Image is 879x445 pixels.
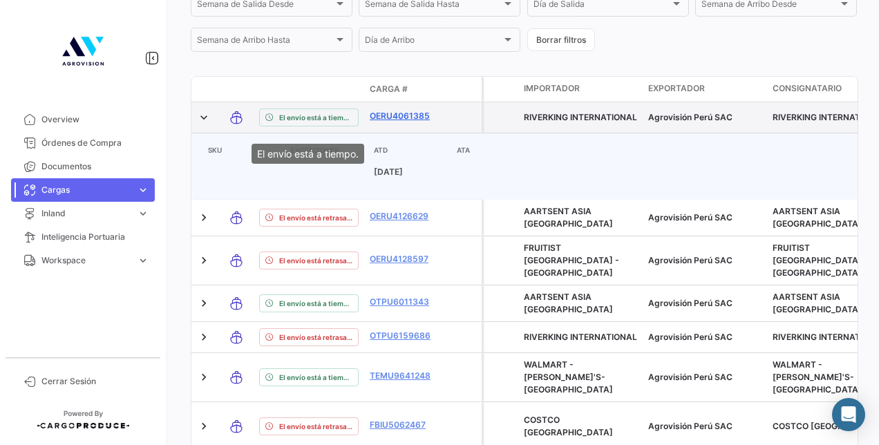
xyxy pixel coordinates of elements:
[643,77,767,102] datatable-header-cell: Exportador
[648,298,732,308] span: Agrovisión Perú SAC
[279,255,352,266] span: El envío está retrasado.
[648,372,732,382] span: Agrovisión Perú SAC
[11,155,155,178] a: Documentos
[773,359,862,395] span: WALMART - SAM'S-CHINA
[648,255,732,265] span: Agrovisión Perú SAC
[832,398,865,431] div: Abrir Intercom Messenger
[484,77,518,102] datatable-header-cell: Carga Protegida
[374,166,446,178] p: [DATE]
[524,112,637,122] span: RIVERKING INTERNATIONAL
[197,419,211,433] a: Expand/Collapse Row
[197,254,211,267] a: Expand/Collapse Row
[368,144,451,155] th: ATD
[524,359,613,395] span: WALMART - SAM'S-CHINA
[279,332,352,343] span: El envío está retrasado.
[137,254,149,267] span: expand_more
[41,207,131,220] span: Inland
[279,298,352,309] span: El envío está a tiempo.
[370,419,442,431] a: FBIU5062467
[518,77,643,102] datatable-header-cell: Importador
[41,184,131,196] span: Cargas
[197,1,334,11] span: Semana de Salida Desde
[11,225,155,249] a: Inteligencia Portuaria
[254,84,364,95] datatable-header-cell: Estado de Envio
[648,82,705,95] span: Exportador
[648,212,732,223] span: Agrovisión Perú SAC
[773,243,868,278] span: FRUITIST SHANGHAI -CHINA
[773,292,862,314] span: AARTSENT ASIA China
[701,1,838,11] span: Semana de Arribo Desde
[11,131,155,155] a: Órdenes de Compra
[773,82,842,95] span: Consignatario
[137,184,149,196] span: expand_more
[365,1,502,11] span: Semana de Salida Hasta
[524,243,619,278] span: FRUITIST SHANGHAI -CHINA
[202,144,285,155] th: SKU
[197,111,211,124] a: Expand/Collapse Row
[370,83,408,95] span: Carga #
[41,231,149,243] span: Inteligencia Portuaria
[48,17,117,86] img: 4b7f8542-3a82-4138-a362-aafd166d3a59.jpg
[41,160,149,173] span: Documentos
[370,253,442,265] a: OERU4128597
[524,415,613,437] span: COSTCO TAIWAN
[41,254,131,267] span: Workspace
[524,82,580,95] span: Importador
[279,421,352,432] span: El envío está retrasado.
[279,112,352,123] span: El envío está a tiempo.
[137,207,149,220] span: expand_more
[364,77,447,101] datatable-header-cell: Carga #
[279,372,352,383] span: El envío está a tiempo.
[197,37,334,47] span: Semana de Arribo Hasta
[533,1,670,11] span: Día de Salida
[370,210,442,223] a: OERU4126629
[41,137,149,149] span: Órdenes de Compra
[370,110,442,122] a: OERU4061385
[252,144,364,164] div: El envío está a tiempo.
[370,330,442,342] a: OTPU6159686
[524,332,637,342] span: RIVERKING INTERNATIONAL
[279,212,352,223] span: El envío está retrasado.
[197,211,211,225] a: Expand/Collapse Row
[197,296,211,310] a: Expand/Collapse Row
[41,113,149,126] span: Overview
[524,292,613,314] span: AARTSENT ASIA China
[447,84,482,95] datatable-header-cell: Póliza
[527,28,595,51] button: Borrar filtros
[773,206,862,229] span: AARTSENT ASIA China
[41,375,149,388] span: Cerrar Sesión
[524,206,613,229] span: AARTSENT ASIA China
[648,112,732,122] span: Agrovisión Perú SAC
[648,421,732,431] span: Agrovisión Perú SAC
[197,370,211,384] a: Expand/Collapse Row
[451,144,534,155] th: ATA
[365,37,502,47] span: Día de Arribo
[370,370,442,382] a: TEMU9641248
[370,296,442,308] a: OTPU6011343
[219,84,254,95] datatable-header-cell: Modo de Transporte
[197,330,211,344] a: Expand/Collapse Row
[648,332,732,342] span: Agrovisión Perú SAC
[11,108,155,131] a: Overview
